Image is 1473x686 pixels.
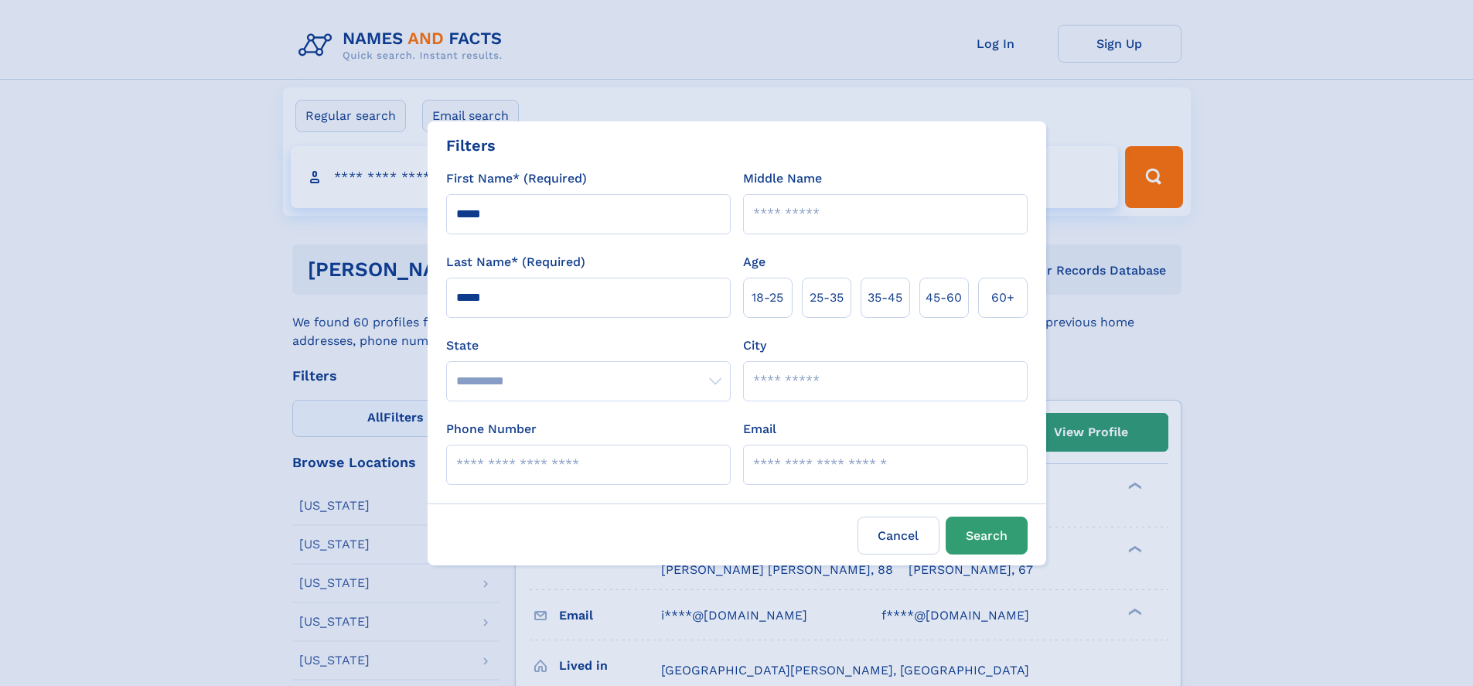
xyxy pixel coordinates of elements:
label: Age [743,253,765,271]
label: First Name* (Required) [446,169,587,188]
span: 60+ [991,288,1014,307]
span: 45‑60 [926,288,962,307]
span: 18‑25 [752,288,783,307]
label: Middle Name [743,169,822,188]
span: 25‑35 [810,288,844,307]
label: Last Name* (Required) [446,253,585,271]
span: 35‑45 [868,288,902,307]
div: Filters [446,134,496,157]
label: Email [743,420,776,439]
label: Cancel [858,517,939,555]
button: Search [946,517,1028,555]
label: State [446,336,731,355]
label: Phone Number [446,420,537,439]
label: City [743,336,766,355]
